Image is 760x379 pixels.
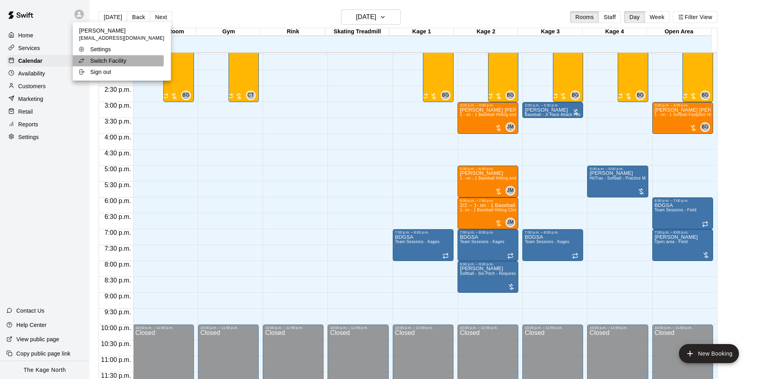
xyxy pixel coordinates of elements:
[90,57,126,65] p: Switch Facility
[79,27,165,35] p: [PERSON_NAME]
[73,44,171,55] a: Settings
[73,55,171,66] a: Switch Facility
[79,35,165,43] span: [EMAIL_ADDRESS][DOMAIN_NAME]
[90,45,111,53] p: Settings
[90,68,111,76] p: Sign out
